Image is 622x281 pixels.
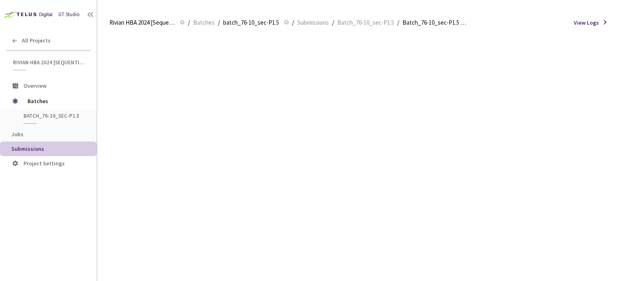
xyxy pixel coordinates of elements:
span: Submissions [11,145,44,152]
li: / [397,18,399,27]
li: / [218,18,220,27]
a: Batch_76-10_sec-P1.5 [336,18,396,27]
a: Submissions [296,18,330,27]
span: Batches [193,18,215,27]
li: / [188,18,190,27]
span: Project Settings [23,160,65,167]
span: Jobs [11,131,23,138]
li: / [292,18,294,27]
a: Batches [192,18,216,27]
li: / [332,18,334,27]
div: GT Studio [58,11,80,19]
span: batch_76-10_sec-P1.5 [223,18,279,27]
span: Overview [23,82,47,89]
span: View Logs [574,19,599,27]
span: Rivian HBA 2024 [Sequential] [13,59,85,66]
span: Rivian HBA 2024 [Sequential] [109,18,175,27]
span: Submissions [297,18,329,27]
span: Batch_76-10_sec-P1.5 QC - [DATE] [403,18,468,27]
span: batch_76-10_sec-P1.5 [23,112,83,119]
span: Batch_76-10_sec-P1.5 [337,18,394,27]
span: Batches [28,93,83,109]
span: All Projects [22,37,51,44]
